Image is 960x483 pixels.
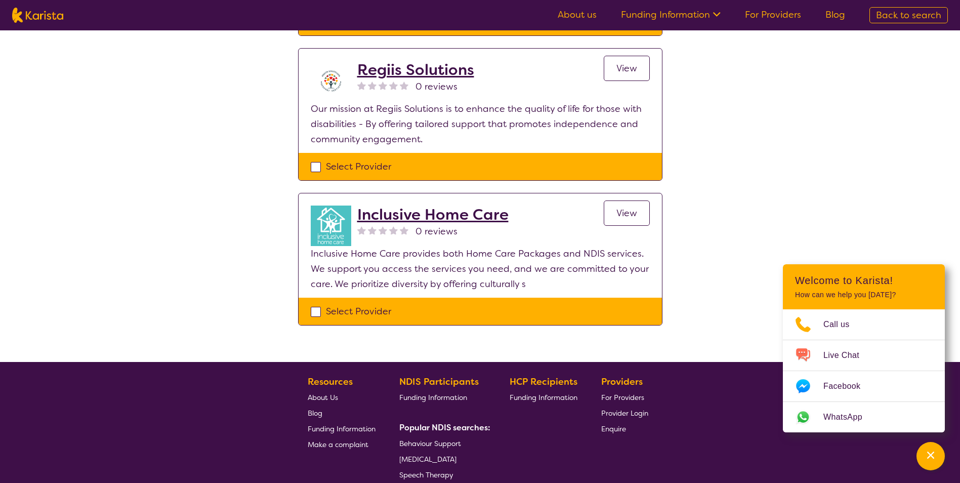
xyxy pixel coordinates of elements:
[12,8,63,23] img: Karista logo
[601,421,648,436] a: Enquire
[311,101,650,147] p: Our mission at Regiis Solutions is to enhance the quality of life for those with disabilities - B...
[308,440,368,449] span: Make a complaint
[510,389,577,405] a: Funding Information
[510,376,577,388] b: HCP Recipients
[379,226,387,234] img: nonereviewstar
[399,439,461,448] span: Behaviour Support
[616,207,637,219] span: View
[400,226,408,234] img: nonereviewstar
[389,81,398,90] img: nonereviewstar
[823,348,871,363] span: Live Chat
[795,291,933,299] p: How can we help you [DATE]?
[399,470,453,479] span: Speech Therapy
[399,389,486,405] a: Funding Information
[379,81,387,90] img: nonereviewstar
[399,435,486,451] a: Behaviour Support
[311,206,351,246] img: ljklxntdrwcognnedi2m.png
[308,409,322,418] span: Blog
[869,7,948,23] a: Back to search
[399,422,490,433] b: Popular NDIS searches:
[601,424,626,433] span: Enquire
[604,200,650,226] a: View
[399,467,486,482] a: Speech Therapy
[604,56,650,81] a: View
[368,81,377,90] img: nonereviewstar
[399,376,479,388] b: NDIS Participants
[601,389,648,405] a: For Providers
[823,317,862,332] span: Call us
[916,442,945,470] button: Channel Menu
[616,62,637,74] span: View
[415,79,457,94] span: 0 reviews
[601,409,648,418] span: Provider Login
[783,309,945,432] ul: Choose channel
[601,393,644,402] span: For Providers
[308,376,353,388] b: Resources
[308,421,375,436] a: Funding Information
[823,410,874,425] span: WhatsApp
[308,393,338,402] span: About Us
[823,379,872,394] span: Facebook
[399,451,486,467] a: [MEDICAL_DATA]
[795,274,933,287] h2: Welcome to Karista!
[311,61,351,101] img: nnm9snzt2xxqtdeird2q.png
[783,264,945,432] div: Channel Menu
[621,9,721,21] a: Funding Information
[357,81,366,90] img: nonereviewstar
[558,9,597,21] a: About us
[601,376,643,388] b: Providers
[400,81,408,90] img: nonereviewstar
[399,393,467,402] span: Funding Information
[745,9,801,21] a: For Providers
[876,9,941,21] span: Back to search
[308,405,375,421] a: Blog
[357,61,474,79] a: Regiis Solutions
[308,389,375,405] a: About Us
[601,405,648,421] a: Provider Login
[783,402,945,432] a: Web link opens in a new tab.
[825,9,845,21] a: Blog
[510,393,577,402] span: Funding Information
[357,226,366,234] img: nonereviewstar
[357,206,509,224] a: Inclusive Home Care
[415,224,457,239] span: 0 reviews
[389,226,398,234] img: nonereviewstar
[311,246,650,292] p: Inclusive Home Care provides both Home Care Packages and NDIS services. We support you access the...
[308,436,375,452] a: Make a complaint
[308,424,375,433] span: Funding Information
[368,226,377,234] img: nonereviewstar
[399,455,456,464] span: [MEDICAL_DATA]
